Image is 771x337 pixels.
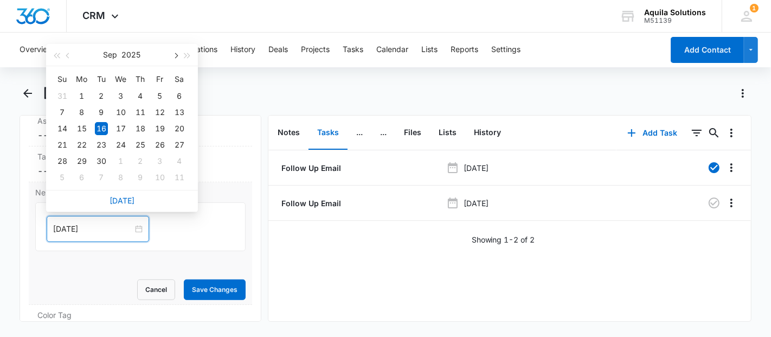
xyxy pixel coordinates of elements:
th: Th [131,71,150,88]
button: Filters [688,124,705,142]
div: 7 [56,106,69,119]
div: 5 [56,171,69,184]
div: 18 [134,122,147,135]
td: 2025-09-26 [150,137,170,153]
td: 2025-10-08 [111,169,131,186]
p: Showing 1-2 of 2 [472,234,535,245]
div: 8 [75,106,88,119]
p: [DATE] [464,198,489,209]
td: 2025-09-27 [170,137,189,153]
button: Cancel [137,279,175,300]
button: Reports [451,33,478,67]
td: 2025-09-22 [72,137,92,153]
td: 2025-09-07 [53,104,72,120]
td: 2025-09-01 [72,88,92,104]
th: Tu [92,71,111,88]
div: 4 [173,155,186,168]
td: 2025-09-08 [72,104,92,120]
button: Settings [491,33,521,67]
div: 28 [56,155,69,168]
div: 2 [95,90,108,103]
button: ... [348,116,371,150]
th: Sa [170,71,189,88]
div: 24 [114,138,127,151]
td: 2025-09-19 [150,120,170,137]
span: CRM [83,10,106,21]
button: Deals [268,33,288,67]
div: 4 [134,90,147,103]
div: 31 [56,90,69,103]
div: 21 [56,138,69,151]
td: 2025-09-17 [111,120,131,137]
button: Add Contact [671,37,744,63]
div: 2 [134,155,147,168]
td: 2025-10-09 [131,169,150,186]
td: 2025-09-09 [92,104,111,120]
td: 2025-09-14 [53,120,72,137]
button: 2025 [122,44,141,66]
button: Sep [104,44,118,66]
td: 2025-10-11 [170,169,189,186]
label: Assigned To [37,115,243,126]
button: Overflow Menu [723,124,740,142]
div: 6 [173,90,186,103]
td: 2025-09-28 [53,153,72,169]
td: 2025-09-16 [92,120,111,137]
div: 6 [75,171,88,184]
button: Calendar [376,33,408,67]
th: Mo [72,71,92,88]
th: We [111,71,131,88]
td: 2025-09-11 [131,104,150,120]
td: 2025-09-24 [111,137,131,153]
td: 2025-10-02 [131,153,150,169]
button: Add Task [616,120,688,146]
div: 9 [95,106,108,119]
td: 2025-09-06 [170,88,189,104]
td: 2025-09-29 [72,153,92,169]
div: Tags--- [29,147,252,182]
button: History [230,33,255,67]
div: 14 [56,122,69,135]
div: 10 [153,171,166,184]
td: 2025-09-12 [150,104,170,120]
div: 10 [114,106,127,119]
label: Color Tag [37,309,243,321]
div: 25 [134,138,147,151]
div: 7 [95,171,108,184]
p: [DATE] [464,162,489,174]
button: Tasks [343,33,363,67]
dd: --- [37,129,243,142]
td: 2025-09-18 [131,120,150,137]
td: 2025-09-02 [92,88,111,104]
div: 23 [95,138,108,151]
p: Follow Up Email [279,198,341,209]
button: Organizations [168,33,217,67]
td: 2025-09-23 [92,137,111,153]
td: 2025-10-01 [111,153,131,169]
div: Assigned To--- [29,111,252,147]
td: 2025-09-21 [53,137,72,153]
div: 9 [134,171,147,184]
th: Fr [150,71,170,88]
div: 30 [95,155,108,168]
a: [DATE] [110,196,134,205]
td: 2025-09-30 [92,153,111,169]
div: 11 [134,106,147,119]
button: Files [395,116,430,150]
td: 2025-09-04 [131,88,150,104]
a: Follow Up Email [279,162,341,174]
div: 13 [173,106,186,119]
button: Overview [20,33,53,67]
button: Projects [301,33,330,67]
button: Contacts [123,33,155,67]
div: account id [644,17,706,24]
div: 26 [153,138,166,151]
button: Overflow Menu [723,194,740,212]
div: 12 [153,106,166,119]
td: 2025-09-20 [170,120,189,137]
div: 29 [75,155,88,168]
td: 2025-10-06 [72,169,92,186]
div: 8 [114,171,127,184]
div: notifications count [750,4,759,12]
div: 5 [153,90,166,103]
